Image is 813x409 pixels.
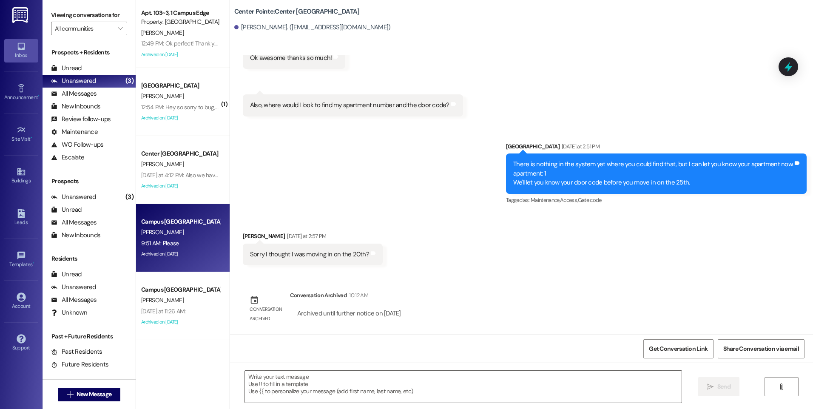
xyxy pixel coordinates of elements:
div: 12:49 PM: Ok perfect! Thank you [141,40,220,47]
button: New Message [58,388,121,401]
a: Leads [4,206,38,229]
b: Center Pointe: Center [GEOGRAPHIC_DATA] [234,7,360,16]
div: Archived on [DATE] [140,113,221,123]
a: Templates • [4,248,38,271]
span: Gate code [578,196,602,204]
div: Archived until further notice on [DATE] [296,309,402,318]
div: Future Residents [51,360,108,369]
span: • [38,93,39,99]
div: Unknown [51,308,87,317]
div: Unanswered [51,77,96,85]
div: Apt. 103~3, 1 Campus Edge [141,9,220,17]
i:  [707,383,714,390]
button: Send [698,377,739,396]
label: Viewing conversations for [51,9,127,22]
div: Escalate [51,153,84,162]
div: 9:51 AM: Please [141,239,179,247]
span: Share Conversation via email [723,344,799,353]
span: Access , [560,196,577,204]
div: All Messages [51,218,97,227]
a: Account [4,290,38,313]
span: Send [717,382,731,391]
span: Get Conversation Link [649,344,708,353]
div: All Messages [51,295,97,304]
div: [DATE] at 2:57 PM [285,232,326,241]
a: Buildings [4,165,38,187]
div: [GEOGRAPHIC_DATA] [506,142,807,154]
div: Unread [51,64,82,73]
div: Campus [GEOGRAPHIC_DATA] [141,217,220,226]
div: Past Residents [51,347,102,356]
span: New Message [77,390,111,399]
a: Support [4,332,38,355]
input: All communities [55,22,114,35]
div: (3) [123,74,136,88]
div: New Inbounds [51,102,100,111]
div: [DATE] at 2:51 PM [560,142,600,151]
div: [GEOGRAPHIC_DATA] [141,81,220,90]
div: Past + Future Residents [43,332,136,341]
div: WO Follow-ups [51,140,103,149]
i:  [118,25,122,32]
div: (3) [123,190,136,204]
div: Sorry I thought I was moving in on the 20th? [250,250,369,259]
span: • [33,260,34,266]
span: [PERSON_NAME] [141,228,184,236]
div: Unread [51,270,82,279]
div: 12:54 PM: Hey so sorry to bug, I gotta get back into my apartment to grab some meds, could I get ... [141,103,421,111]
div: [DATE] at 11:26 AM: [141,307,186,315]
span: Maintenance , [531,196,560,204]
div: Conversation Archived [290,291,347,300]
div: There is nothing in the system yet where you could find that, but I can let you know your apartme... [513,160,793,187]
div: Prospects + Residents [43,48,136,57]
div: Unread [51,205,82,214]
i:  [67,391,73,398]
div: Review follow-ups [51,115,111,124]
a: Site Visit • [4,123,38,146]
div: Archived on [DATE] [140,181,221,191]
div: Center [GEOGRAPHIC_DATA] [141,149,220,158]
a: Inbox [4,39,38,62]
span: [PERSON_NAME] [141,92,184,100]
i:  [778,383,785,390]
div: Conversation archived [250,305,283,323]
span: [PERSON_NAME] [141,29,184,37]
div: Campus [GEOGRAPHIC_DATA] [141,285,220,294]
div: New Inbounds [51,231,100,240]
img: ResiDesk Logo [12,7,30,23]
span: [PERSON_NAME] [141,296,184,304]
div: [PERSON_NAME] [243,232,383,244]
span: [PERSON_NAME] [141,160,184,168]
button: Share Conversation via email [718,339,804,358]
div: Archived on [DATE] [140,249,221,259]
div: Property: [GEOGRAPHIC_DATA] [141,17,220,26]
div: Also, where would I look to find my apartment number and the door code? [250,101,449,110]
div: [PERSON_NAME]. ([EMAIL_ADDRESS][DOMAIN_NAME]) [234,23,391,32]
span: • [31,135,32,141]
div: Archived on [DATE] [140,49,221,60]
div: [DATE] at 4:12 PM: Also we have been able to get personal renters insurance, what all do you guys... [141,171,414,179]
div: Unanswered [51,193,96,202]
div: 10:12 AM [347,291,368,300]
div: Residents [43,254,136,263]
div: Ok awesome thanks so much! [250,54,332,62]
div: Tagged as: [506,194,807,206]
div: All Messages [51,89,97,98]
div: Archived on [DATE] [140,317,221,327]
div: Prospects [43,177,136,186]
div: Unanswered [51,283,96,292]
button: Get Conversation Link [643,339,713,358]
div: Maintenance [51,128,98,136]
